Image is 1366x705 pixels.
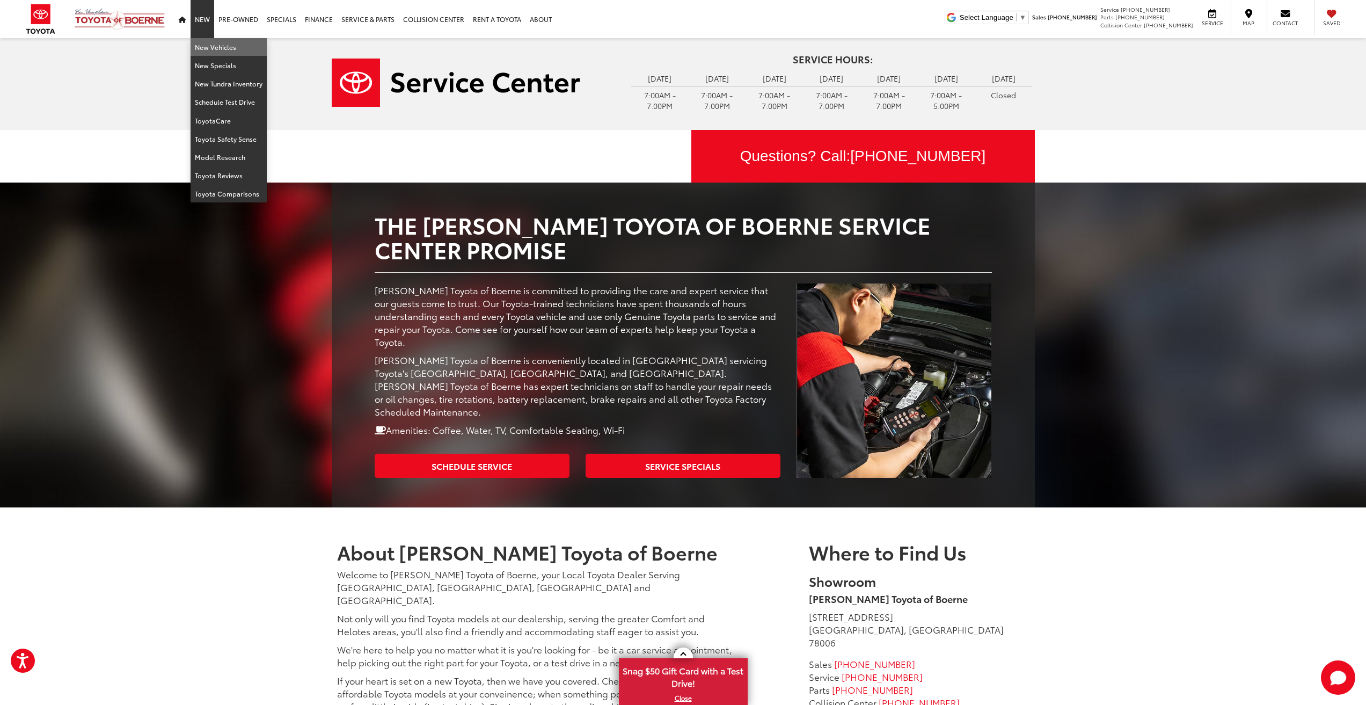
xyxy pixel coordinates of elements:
span: Map [1237,19,1260,27]
p: [PERSON_NAME] Toyota of Boerne is conveniently located in [GEOGRAPHIC_DATA] servicing Toyota's [G... [375,353,781,418]
span: Sales [809,657,832,670]
td: [DATE] [918,70,975,86]
button: Toggle Chat Window [1321,660,1355,695]
a: Model Research [191,148,267,166]
a: <span class='callNowClass'>210-764-3147</span> [834,657,915,670]
span: [PHONE_NUMBER] [1048,13,1097,21]
span: [PHONE_NUMBER] [1144,21,1193,29]
a: Toyota Safety Sense [191,130,267,148]
img: Service Center | Vic Vaughan Toyota of Boerne in Boerne TX [332,59,580,107]
span: Select Language [960,13,1013,21]
span: [PHONE_NUMBER] [842,670,923,683]
span: Collision Center [1100,21,1142,29]
a: Schedule Test Drive [191,93,267,111]
span: Snag $50 Gift Card with a Test Drive! [620,659,747,692]
span: [PHONE_NUMBER] [850,148,985,164]
td: [DATE] [860,70,918,86]
span: Service [1200,19,1224,27]
div: Questions? Call: [691,130,1035,183]
td: 7:00AM - 7:00PM [803,86,860,114]
span: ▼ [1019,13,1026,21]
span: Saved [1320,19,1343,27]
h4: Where to Find Us [809,541,1029,563]
a: Questions? Call:[PHONE_NUMBER] [691,130,1035,183]
a: New Vehicles [191,38,267,56]
span: Parts [809,683,830,696]
h1: About [PERSON_NAME] Toyota of Boerne [337,541,734,563]
p: [PERSON_NAME] Toyota of Boerne is committed to providing the care and expert service that our gue... [375,284,781,348]
td: 7:00AM - 7:00PM [746,86,803,114]
a: Toyota Reviews [191,166,267,185]
h4: Service Hours: [631,54,1035,65]
td: [DATE] [746,70,803,86]
td: [DATE] [689,70,746,86]
td: [DATE] [803,70,860,86]
span: [PHONE_NUMBER] [1121,5,1170,13]
address: [STREET_ADDRESS] [GEOGRAPHIC_DATA], [GEOGRAPHIC_DATA] 78006 [809,610,1029,649]
span: Service [1100,5,1119,13]
span: Contact [1273,19,1298,27]
img: Vic Vaughan Toyota of Boerne [74,8,165,30]
span: [PHONE_NUMBER] [1115,13,1165,21]
a: Schedule Service [375,454,569,478]
a: New Tundra Inventory [191,75,267,93]
h2: The [PERSON_NAME] Toyota of Boerne Service Center Promise [375,212,992,261]
a: Service Center | Vic Vaughan Toyota of Boerne in Boerne TX [332,59,615,107]
svg: Start Chat [1321,660,1355,695]
a: Select Language​ [960,13,1026,21]
p: Welcome to [PERSON_NAME] Toyota of Boerne, your Local Toyota Dealer Serving [GEOGRAPHIC_DATA], [G... [337,568,734,606]
span: [PHONE_NUMBER] [834,657,915,670]
a: Toyota Comparisons [191,185,267,202]
td: Closed [975,86,1032,103]
h5: Showroom [809,574,1029,588]
a: New Specials [191,56,267,75]
td: 7:00AM - 7:00PM [689,86,746,114]
a: ToyotaCare [191,112,267,130]
td: 7:00AM - 5:00PM [918,86,975,114]
a: Service Specials [586,454,780,478]
img: Service Center | Vic Vaughan Toyota of Boerne in Boerne TX [797,284,991,478]
td: [DATE] [631,70,689,86]
p: We're here to help you no matter what it is you're looking for - be it a car service appointment,... [337,643,734,668]
p: Amenities: Coffee, Water, TV, Comfortable Seating, Wi-Fi [375,423,781,436]
h5: [PERSON_NAME] Toyota of Boerne [809,594,1029,605]
td: [DATE] [975,70,1032,86]
span: Service [809,670,839,683]
td: 7:00AM - 7:00PM [860,86,918,114]
span: [PHONE_NUMBER] [832,683,913,696]
a: <span class='callNowClass2'>210-764-3118</span> [842,670,923,683]
span: Sales [1032,13,1046,21]
td: 7:00AM - 7:00PM [631,86,689,114]
p: Not only will you find Toyota models at our dealership, serving the greater Comfort and Helotes a... [337,612,734,637]
a: <span class='callNowClass3'>210-764-3012</span> [832,683,913,696]
span: Parts [1100,13,1114,21]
